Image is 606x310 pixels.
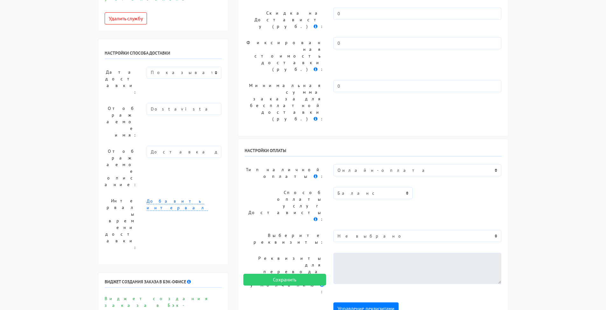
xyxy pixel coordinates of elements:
[240,8,329,32] label: Скидка на Достависту (руб.) :
[100,146,142,190] label: Отображаемое описание:
[100,67,142,98] label: Дата доставки:
[100,103,142,141] label: Отображаемое имя:
[105,12,147,24] button: Удалить службу
[100,195,142,253] label: Интервалы времени доставки:
[240,253,329,297] label: Реквизиты для перевода выручки по умолчанию :
[105,51,222,59] h6: Настройки способа доставки
[245,148,502,157] h6: Настройки оплаты
[240,80,329,125] label: Минимальная сумма заказа для бесплатной доставки (руб.) :
[240,37,329,75] label: Фиксированная стоимость доставки (руб.) :
[105,279,222,288] h6: Виджет создания заказа в Бэк-офисе
[243,274,326,286] input: Сохранить
[147,198,208,211] a: Добавить интервал
[240,230,329,248] label: Выберите реквизиты:
[240,164,329,182] label: Тип наличной оплаты :
[240,187,329,225] label: Способ оплаты услуг Достависты :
